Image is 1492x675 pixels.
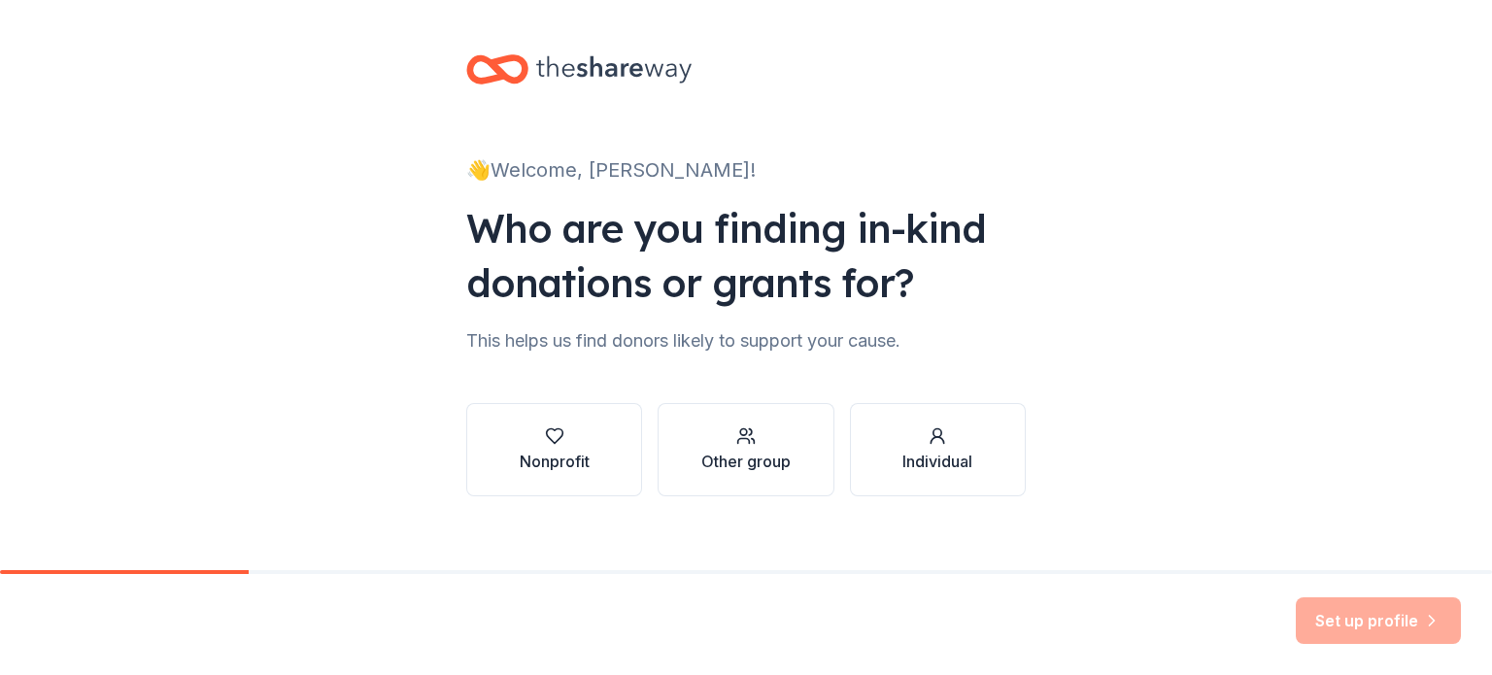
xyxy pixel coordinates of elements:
button: Individual [850,403,1026,496]
button: Other group [658,403,833,496]
div: Individual [902,450,972,473]
div: Who are you finding in-kind donations or grants for? [466,201,1026,310]
div: This helps us find donors likely to support your cause. [466,325,1026,356]
button: Nonprofit [466,403,642,496]
div: Nonprofit [520,450,590,473]
div: Other group [701,450,791,473]
div: 👋 Welcome, [PERSON_NAME]! [466,154,1026,186]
